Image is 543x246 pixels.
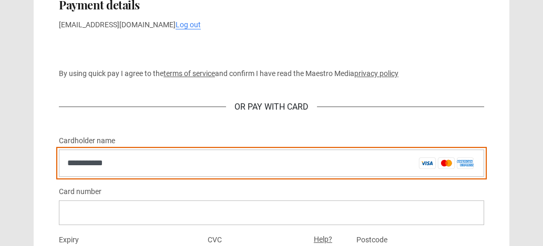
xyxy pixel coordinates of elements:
[163,69,215,78] a: terms of service
[67,208,476,218] iframe: Secure card number input frame
[226,101,317,113] div: Or Pay With Card
[59,186,101,198] label: Card number
[59,68,484,79] p: By using quick pay I agree to the and confirm I have read the Maestro Media
[59,135,115,147] label: Cardholder name
[59,39,484,60] iframe: Secure payment button frame
[354,69,398,78] a: privacy policy
[59,19,484,30] p: [EMAIL_ADDRESS][DOMAIN_NAME]
[176,20,201,29] a: Log out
